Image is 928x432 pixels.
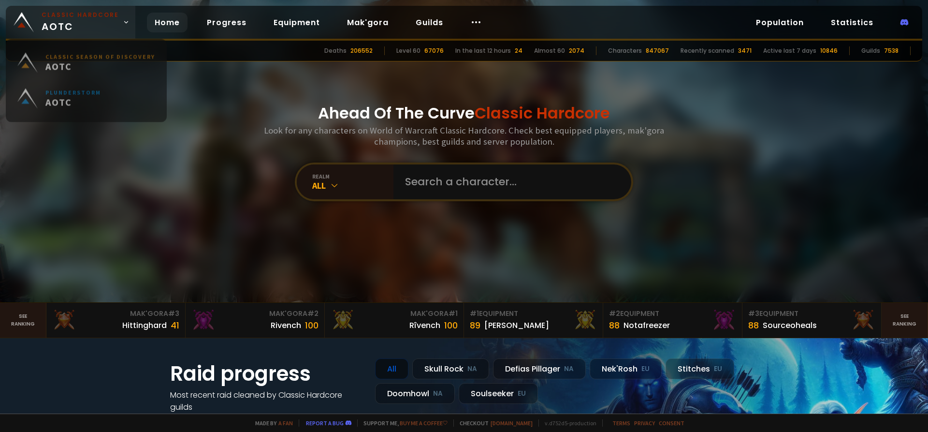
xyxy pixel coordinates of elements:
[12,49,161,85] a: Classic Season of DiscoveryAOTC
[608,46,642,55] div: Characters
[748,319,759,332] div: 88
[6,6,135,39] a: Classic HardcoreAOTC
[823,13,881,32] a: Statistics
[714,364,722,374] small: EU
[42,11,119,19] small: Classic Hardcore
[170,358,363,389] h1: Raid progress
[641,364,650,374] small: EU
[459,383,538,404] div: Soulseeker
[470,309,479,318] span: # 1
[603,303,742,338] a: #2Equipment88Notafreezer
[199,13,254,32] a: Progress
[748,309,759,318] span: # 3
[455,46,511,55] div: In the last 12 hours
[399,164,620,199] input: Search a character...
[45,64,155,76] span: AOTC
[444,319,458,332] div: 100
[738,46,752,55] div: 3471
[569,46,584,55] div: 2074
[681,46,734,55] div: Recently scanned
[318,102,610,125] h1: Ahead Of The Curve
[339,13,396,32] a: Mak'gora
[646,46,669,55] div: 847067
[45,93,101,100] small: Plunderstorm
[464,303,603,338] a: #1Equipment89[PERSON_NAME]
[147,13,188,32] a: Home
[763,319,817,331] div: Sourceoheals
[306,419,344,427] a: Report a bug
[590,358,662,379] div: Nek'Rosh
[12,85,161,120] a: PlunderstormAOTC
[634,419,655,427] a: Privacy
[515,46,522,55] div: 24
[186,303,325,338] a: Mak'Gora#2Rivench100
[467,364,477,374] small: NA
[45,100,101,112] span: AOTC
[748,13,812,32] a: Population
[191,309,319,319] div: Mak'Gora
[305,319,319,332] div: 100
[564,364,574,374] small: NA
[623,319,670,331] div: Notafreezer
[609,319,620,332] div: 88
[666,358,734,379] div: Stitches
[424,46,444,55] div: 67076
[271,319,301,331] div: Rivench
[538,419,596,427] span: v. d752d5 - production
[609,309,620,318] span: # 2
[408,13,451,32] a: Guilds
[470,309,597,319] div: Equipment
[763,46,816,55] div: Active last 7 days
[168,309,179,318] span: # 3
[122,319,167,331] div: Hittinghard
[170,389,363,413] h4: Most recent raid cleaned by Classic Hardcore guilds
[171,319,179,332] div: 41
[609,309,736,319] div: Equipment
[484,319,549,331] div: [PERSON_NAME]
[742,303,882,338] a: #3Equipment88Sourceoheals
[307,309,319,318] span: # 2
[748,309,875,319] div: Equipment
[493,358,586,379] div: Defias Pillager
[324,46,347,55] div: Deaths
[412,358,489,379] div: Skull Rock
[42,11,119,34] span: AOTC
[249,419,293,427] span: Made by
[312,173,393,180] div: realm
[820,46,838,55] div: 10846
[659,419,684,427] a: Consent
[266,13,328,32] a: Equipment
[375,383,455,404] div: Doomhowl
[882,303,928,338] a: Seeranking
[861,46,880,55] div: Guilds
[612,419,630,427] a: Terms
[449,309,458,318] span: # 1
[375,358,408,379] div: All
[534,46,565,55] div: Almost 60
[433,389,443,399] small: NA
[400,419,448,427] a: Buy me a coffee
[491,419,533,427] a: [DOMAIN_NAME]
[331,309,458,319] div: Mak'Gora
[325,303,464,338] a: Mak'Gora#1Rîvench100
[884,46,899,55] div: 7538
[518,389,526,399] small: EU
[409,319,440,331] div: Rîvench
[278,419,293,427] a: a fan
[453,419,533,427] span: Checkout
[52,309,179,319] div: Mak'Gora
[396,46,420,55] div: Level 60
[475,102,610,124] span: Classic Hardcore
[357,419,448,427] span: Support me,
[45,57,155,64] small: Classic Season of Discovery
[350,46,373,55] div: 206552
[260,125,668,147] h3: Look for any characters on World of Warcraft Classic Hardcore. Check best equipped players, mak'g...
[312,180,393,191] div: All
[46,303,186,338] a: Mak'Gora#3Hittinghard41
[470,319,480,332] div: 89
